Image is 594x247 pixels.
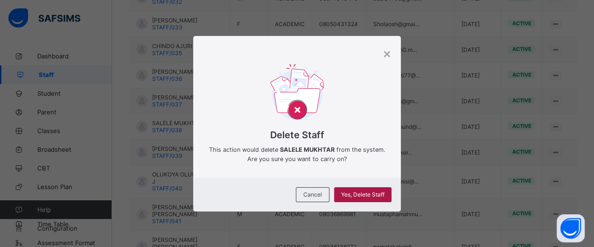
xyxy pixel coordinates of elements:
[383,45,391,61] div: ×
[280,146,334,153] b: SALELE MUKHTAR
[207,145,387,164] span: This action would delete from the system. Are you sure you want to carry on?
[557,214,585,242] button: Open asap
[207,129,387,141] span: Delete Staff
[270,64,324,123] img: delet-svg.b138e77a2260f71d828f879c6b9dcb76.svg
[303,191,322,198] span: Cancel
[341,191,384,198] span: Yes, Delete Staff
